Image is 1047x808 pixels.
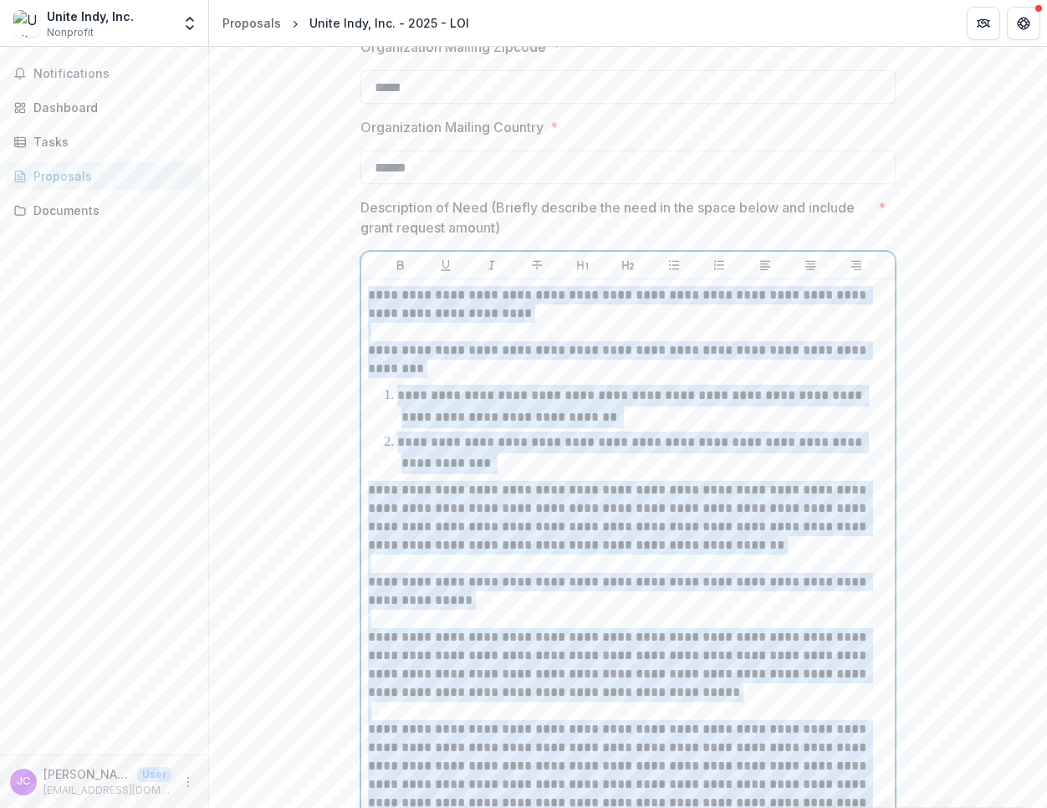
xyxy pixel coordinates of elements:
a: Tasks [7,128,202,156]
button: Align Right [846,255,866,275]
p: Organization Mailing Country [360,117,544,137]
a: Proposals [216,11,288,35]
div: Proposals [33,167,188,185]
button: Open entity switcher [178,7,202,40]
div: Unite Indy, Inc. - 2025 - LOI [309,14,469,32]
nav: breadcrumb [216,11,476,35]
button: Strike [527,255,547,275]
span: Nonprofit [47,25,94,40]
a: Dashboard [7,94,202,121]
button: Heading 1 [573,255,593,275]
button: Ordered List [709,255,729,275]
button: Notifications [7,60,202,87]
p: [EMAIL_ADDRESS][DOMAIN_NAME] [43,783,171,798]
div: Proposals [222,14,281,32]
button: Partners [967,7,1000,40]
div: Jim Cotterill [17,776,30,787]
button: Bullet List [664,255,684,275]
p: User [137,767,171,782]
button: Heading 2 [618,255,638,275]
button: Bold [391,255,411,275]
button: Align Left [755,255,775,275]
p: Description of Need (Briefly describe the need in the space below and include grant request amount) [360,197,871,238]
div: Documents [33,202,188,219]
img: Unite Indy, Inc. [13,10,40,37]
div: Tasks [33,133,188,151]
p: [PERSON_NAME] [43,765,130,783]
p: Organization Mailing Zipcode [360,37,546,57]
div: Dashboard [33,99,188,116]
button: Italicize [482,255,502,275]
button: More [178,772,198,792]
button: Align Center [800,255,820,275]
a: Proposals [7,162,202,190]
div: Unite Indy, Inc. [47,8,134,25]
a: Documents [7,197,202,224]
span: Notifications [33,67,195,81]
button: Get Help [1007,7,1040,40]
button: Underline [436,255,456,275]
